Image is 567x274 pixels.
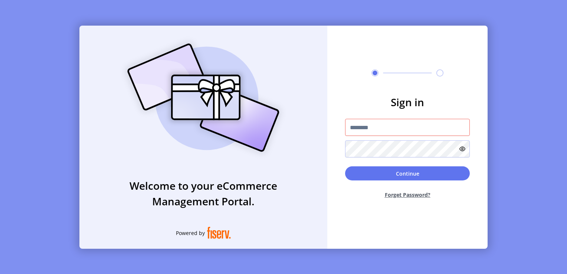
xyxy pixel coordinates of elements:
[345,185,470,205] button: Forget Password?
[79,178,327,209] h3: Welcome to your eCommerce Management Portal.
[345,166,470,180] button: Continue
[116,35,291,160] img: card_Illustration.svg
[345,94,470,110] h3: Sign in
[176,229,205,237] span: Powered by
